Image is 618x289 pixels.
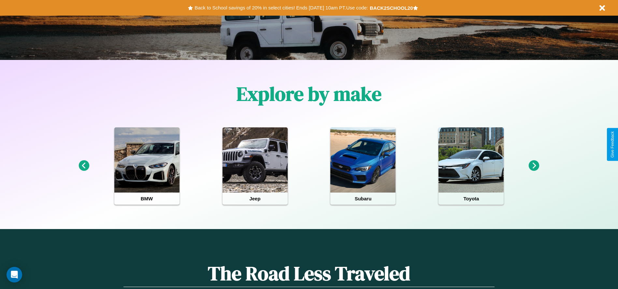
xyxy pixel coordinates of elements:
[114,193,180,205] h4: BMW
[330,193,395,205] h4: Subaru
[123,260,494,287] h1: The Road Less Traveled
[438,193,504,205] h4: Toyota
[7,267,22,282] div: Open Intercom Messenger
[370,5,413,11] b: BACK2SCHOOL20
[610,131,615,158] div: Give Feedback
[193,3,369,12] button: Back to School savings of 20% in select cities! Ends [DATE] 10am PT.Use code:
[237,80,381,107] h1: Explore by make
[223,193,288,205] h4: Jeep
